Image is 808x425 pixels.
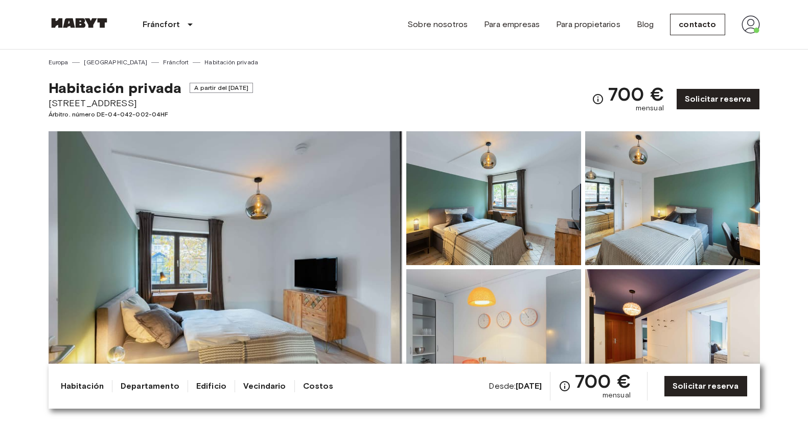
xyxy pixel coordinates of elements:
font: Fráncfort [143,19,180,29]
font: contacto [679,19,716,29]
font: mensual [636,104,664,112]
font: 700 € [608,83,664,105]
a: Fráncfort [163,58,189,67]
a: Departamento [121,380,179,392]
a: Para propietarios [556,18,620,31]
font: Habitación privada [204,58,258,66]
font: Vecindario [243,381,286,391]
font: Para empresas [484,19,540,29]
a: Habitación privada [204,58,258,67]
font: Edificio [196,381,226,391]
svg: Consulte el resumen de costos para ver el precio completo. Tenga en cuenta que los descuentos se ... [559,380,571,392]
img: Imagen de la unidad DE-04-042-002-04HF [585,269,760,403]
font: Para propietarios [556,19,620,29]
a: Sobre nosotros [407,18,468,31]
svg: Consulte el resumen de costos para ver el precio completo. Tenga en cuenta que los descuentos se ... [592,93,604,105]
img: Imagen de marketing de la unidad DE-04-042-002-04HF [49,131,402,403]
font: A partir del [DATE] [194,84,248,91]
font: Árbitro. número DE-04-042-002-04HF [49,110,169,118]
font: mensual [603,391,631,399]
font: Solicitar reserva [685,94,751,104]
font: Habitación privada [49,79,182,97]
font: 700 € [575,370,631,392]
a: Solicitar reserva [676,88,760,110]
font: Fráncfort [163,58,189,66]
font: Costos [303,381,334,391]
a: Para empresas [484,18,540,31]
a: Europa [49,58,68,67]
img: Habyt [49,18,110,28]
font: Departamento [121,381,179,391]
font: Blog [637,19,654,29]
font: Habitación [61,381,104,391]
a: Blog [637,18,654,31]
img: Imagen de la unidad DE-04-042-002-04HF [585,131,760,265]
img: Imagen de la unidad DE-04-042-002-04HF [406,269,581,403]
a: Costos [303,380,334,392]
a: Solicitar reserva [664,375,748,397]
font: [DATE] [516,381,542,391]
a: Habitación [61,380,104,392]
font: [GEOGRAPHIC_DATA] [84,58,147,66]
a: Edificio [196,380,226,392]
img: Imagen de la unidad DE-04-042-002-04HF [406,131,581,265]
font: Solicitar reserva [673,381,739,391]
a: contacto [670,14,725,35]
font: Desde: [489,381,516,391]
a: [GEOGRAPHIC_DATA] [84,58,147,67]
font: [STREET_ADDRESS] [49,98,137,109]
img: avatar [742,15,760,34]
font: Sobre nosotros [407,19,468,29]
font: Europa [49,58,68,66]
a: Vecindario [243,380,286,392]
